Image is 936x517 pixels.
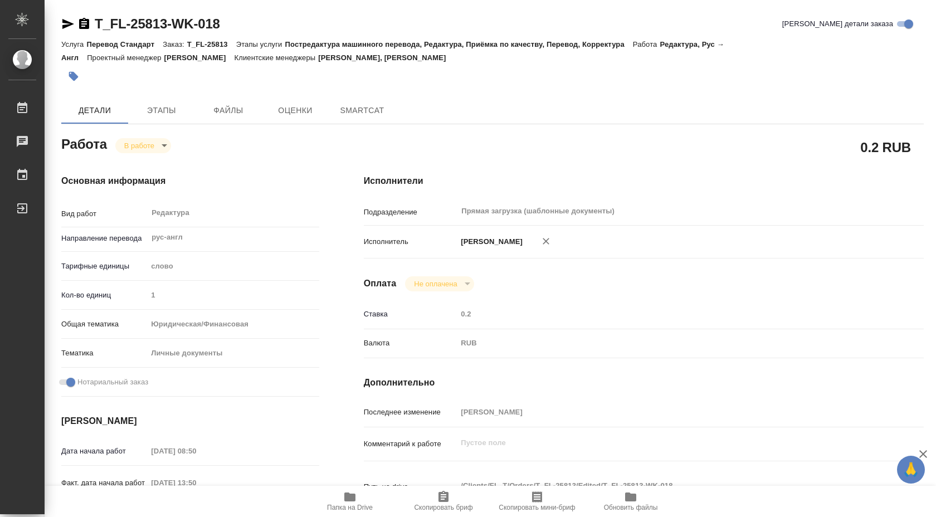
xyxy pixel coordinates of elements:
[285,40,632,48] p: Постредактура машинного перевода, Редактура, Приёмка по качеству, Перевод, Корректура
[364,338,457,349] p: Валюта
[61,40,86,48] p: Услуга
[364,174,924,188] h4: Исполнители
[135,104,188,118] span: Этапы
[364,236,457,247] p: Исполнитель
[121,141,158,150] button: В работе
[633,40,660,48] p: Работа
[202,104,255,118] span: Файлы
[68,104,121,118] span: Детали
[604,504,658,511] span: Обновить файлы
[269,104,322,118] span: Оценки
[147,475,245,491] input: Пустое поле
[147,257,319,276] div: слово
[457,476,877,495] textarea: /Clients/FL_T/Orders/T_FL-25813/Edited/T_FL-25813-WK-018
[164,53,235,62] p: [PERSON_NAME]
[61,290,147,301] p: Кол-во единиц
[901,458,920,481] span: 🙏
[490,486,584,517] button: Скопировать мини-бриф
[397,486,490,517] button: Скопировать бриф
[335,104,389,118] span: SmartCat
[499,504,575,511] span: Скопировать мини-бриф
[147,443,245,459] input: Пустое поле
[405,276,474,291] div: В работе
[235,53,319,62] p: Клиентские менеджеры
[61,133,107,153] h2: Работа
[61,319,147,330] p: Общая тематика
[61,348,147,359] p: Тематика
[327,504,373,511] span: Папка на Drive
[364,438,457,450] p: Комментарий к работе
[782,18,893,30] span: [PERSON_NAME] детали заказа
[584,486,677,517] button: Обновить файлы
[364,407,457,418] p: Последнее изменение
[147,344,319,363] div: Личные документы
[163,40,187,48] p: Заказ:
[61,261,147,272] p: Тарифные единицы
[115,138,171,153] div: В работе
[61,174,319,188] h4: Основная информация
[303,486,397,517] button: Папка на Drive
[61,233,147,244] p: Направление перевода
[61,17,75,31] button: Скопировать ссылку для ЯМессенджера
[364,277,397,290] h4: Оплата
[364,309,457,320] p: Ставка
[147,315,319,334] div: Юридическая/Финансовая
[414,504,472,511] span: Скопировать бриф
[61,414,319,428] h4: [PERSON_NAME]
[457,236,523,247] p: [PERSON_NAME]
[61,64,86,89] button: Добавить тэг
[364,481,457,492] p: Путь на drive
[61,477,147,489] p: Факт. дата начала работ
[457,306,877,322] input: Пустое поле
[187,40,236,48] p: T_FL-25813
[457,334,877,353] div: RUB
[77,377,148,388] span: Нотариальный заказ
[95,16,220,31] a: T_FL-25813-WK-018
[147,287,319,303] input: Пустое поле
[61,208,147,220] p: Вид работ
[534,229,558,253] button: Удалить исполнителя
[61,446,147,457] p: Дата начала работ
[87,53,164,62] p: Проектный менеджер
[86,40,163,48] p: Перевод Стандарт
[318,53,454,62] p: [PERSON_NAME], [PERSON_NAME]
[411,279,460,289] button: Не оплачена
[77,17,91,31] button: Скопировать ссылку
[897,456,925,484] button: 🙏
[860,138,911,157] h2: 0.2 RUB
[236,40,285,48] p: Этапы услуги
[364,207,457,218] p: Подразделение
[457,404,877,420] input: Пустое поле
[364,376,924,389] h4: Дополнительно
